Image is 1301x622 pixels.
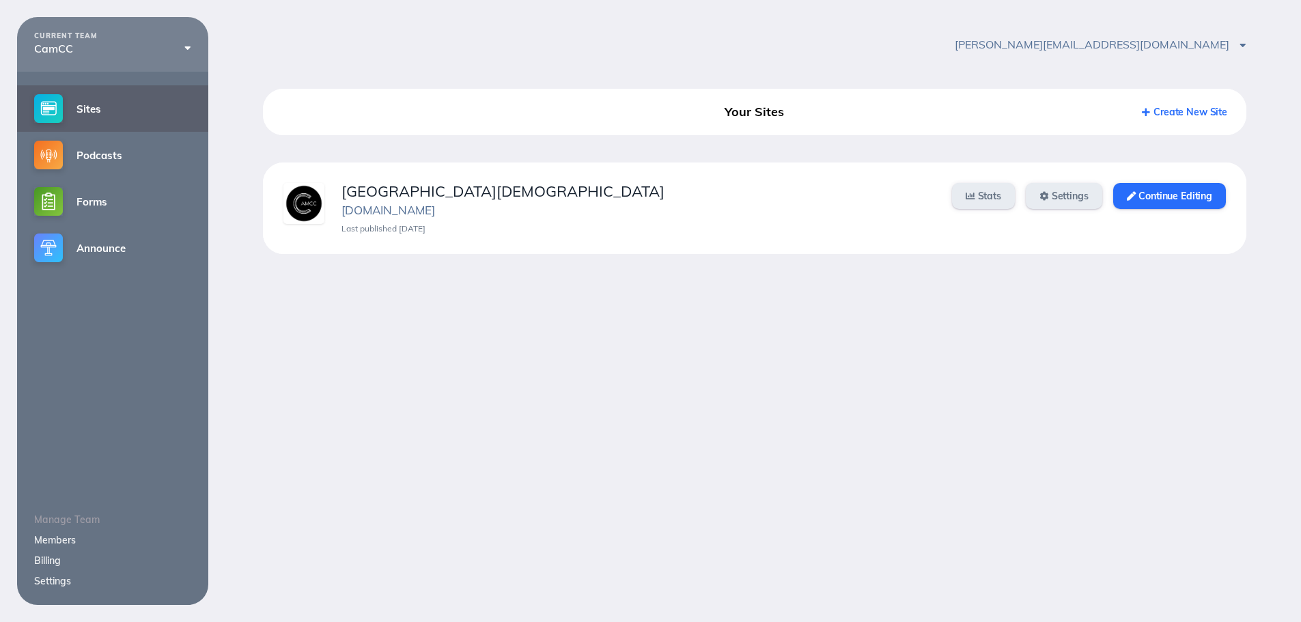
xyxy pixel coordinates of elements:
div: Last published [DATE] [341,224,935,234]
div: Your Sites [597,100,912,124]
div: CURRENT TEAM [34,32,191,40]
a: Forms [17,178,208,225]
img: vievzmvafxvnastf.png [283,183,324,224]
a: Settings [1026,183,1102,209]
a: Continue Editing [1113,183,1226,209]
a: Settings [34,575,71,587]
span: [PERSON_NAME][EMAIL_ADDRESS][DOMAIN_NAME] [955,38,1246,51]
a: Sites [17,85,208,132]
a: Members [34,534,76,546]
img: podcasts-small@2x.png [34,141,63,169]
a: [DOMAIN_NAME] [341,203,435,217]
div: CamCC [34,42,191,55]
a: Announce [17,225,208,271]
div: [GEOGRAPHIC_DATA][DEMOGRAPHIC_DATA] [341,183,935,200]
img: forms-small@2x.png [34,187,63,216]
a: Podcasts [17,132,208,178]
span: Manage Team [34,513,100,526]
img: sites-small@2x.png [34,94,63,123]
a: Create New Site [1142,106,1227,118]
a: Stats [952,183,1015,209]
a: Billing [34,554,61,567]
img: announce-small@2x.png [34,234,63,262]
